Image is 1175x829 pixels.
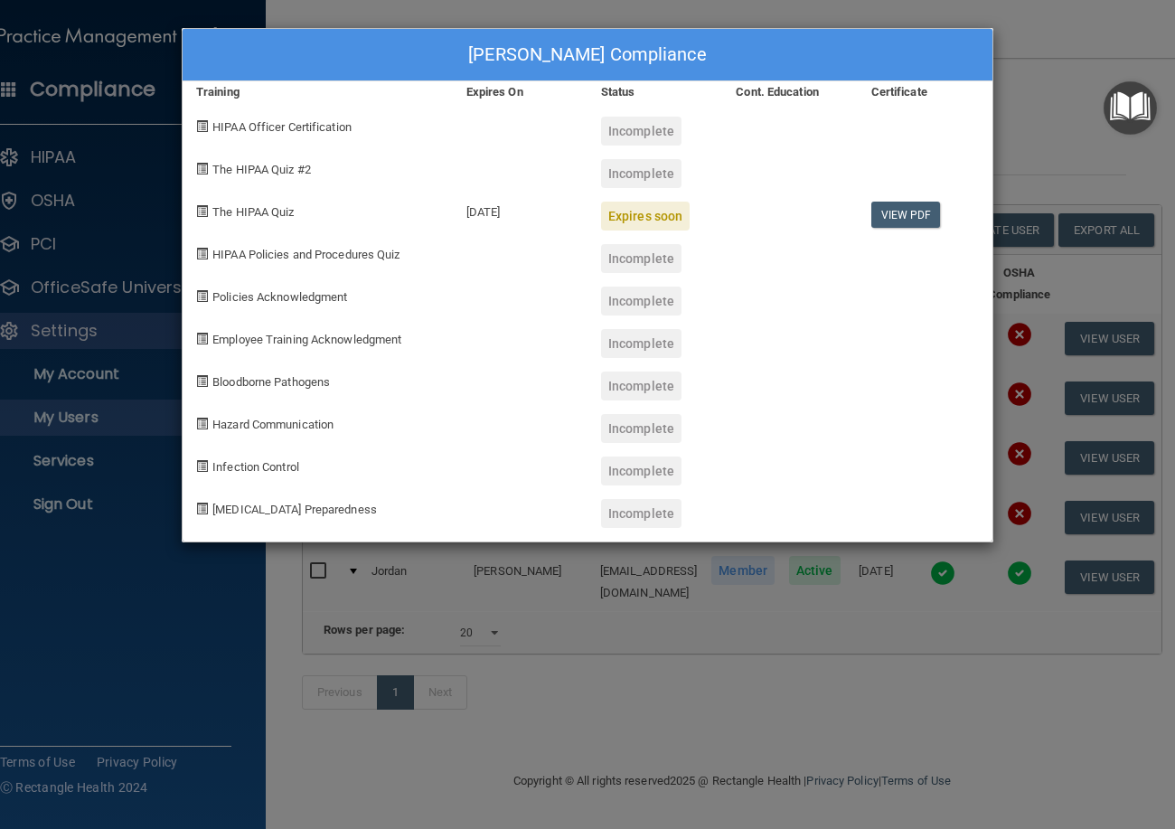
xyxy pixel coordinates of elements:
div: Incomplete [601,159,681,188]
span: HIPAA Officer Certification [212,120,352,134]
div: Incomplete [601,329,681,358]
span: Hazard Communication [212,418,334,431]
div: Incomplete [601,117,681,146]
span: Bloodborne Pathogens [212,375,330,389]
span: Policies Acknowledgment [212,290,347,304]
div: Incomplete [601,499,681,528]
a: View PDF [871,202,941,228]
div: [DATE] [453,188,587,231]
span: The HIPAA Quiz [212,205,294,219]
span: [MEDICAL_DATA] Preparedness [212,503,377,516]
div: Status [587,81,722,103]
div: Incomplete [601,244,681,273]
span: HIPAA Policies and Procedures Quiz [212,248,399,261]
div: Incomplete [601,414,681,443]
div: Certificate [858,81,992,103]
span: Employee Training Acknowledgment [212,333,401,346]
div: Expires soon [601,202,690,231]
div: Cont. Education [722,81,857,103]
div: Incomplete [601,457,681,485]
div: [PERSON_NAME] Compliance [183,29,992,81]
div: Training [183,81,453,103]
div: Expires On [453,81,587,103]
span: Infection Control [212,460,299,474]
div: Incomplete [601,287,681,316]
button: Open Resource Center [1104,81,1157,135]
div: Incomplete [601,372,681,400]
span: The HIPAA Quiz #2 [212,163,311,176]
